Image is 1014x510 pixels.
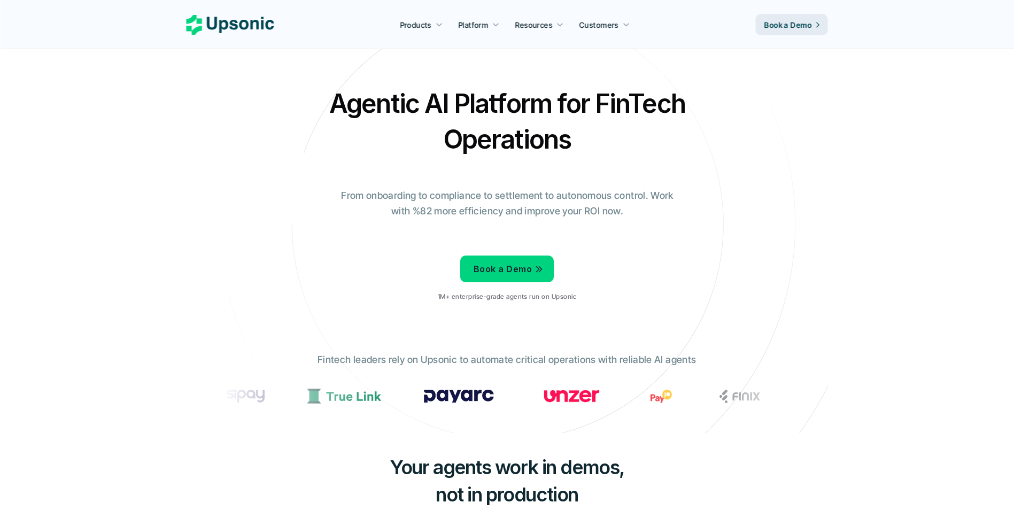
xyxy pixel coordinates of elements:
[320,86,694,157] h2: Agentic AI Platform for FinTech Operations
[460,256,554,282] a: Book a Demo
[390,455,624,479] span: Your agents work in demos,
[400,19,431,30] p: Products
[515,19,553,30] p: Resources
[579,19,619,30] p: Customers
[474,261,532,277] p: Book a Demo
[436,483,578,506] span: not in production
[458,19,488,30] p: Platform
[756,14,828,35] a: Book a Demo
[393,15,449,34] a: Products
[318,352,696,368] p: Fintech leaders rely on Upsonic to automate critical operations with reliable AI agents
[438,293,576,300] p: 1M+ enterprise-grade agents run on Upsonic
[764,19,812,30] p: Book a Demo
[334,188,681,219] p: From onboarding to compliance to settlement to autonomous control. Work with %82 more efficiency ...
